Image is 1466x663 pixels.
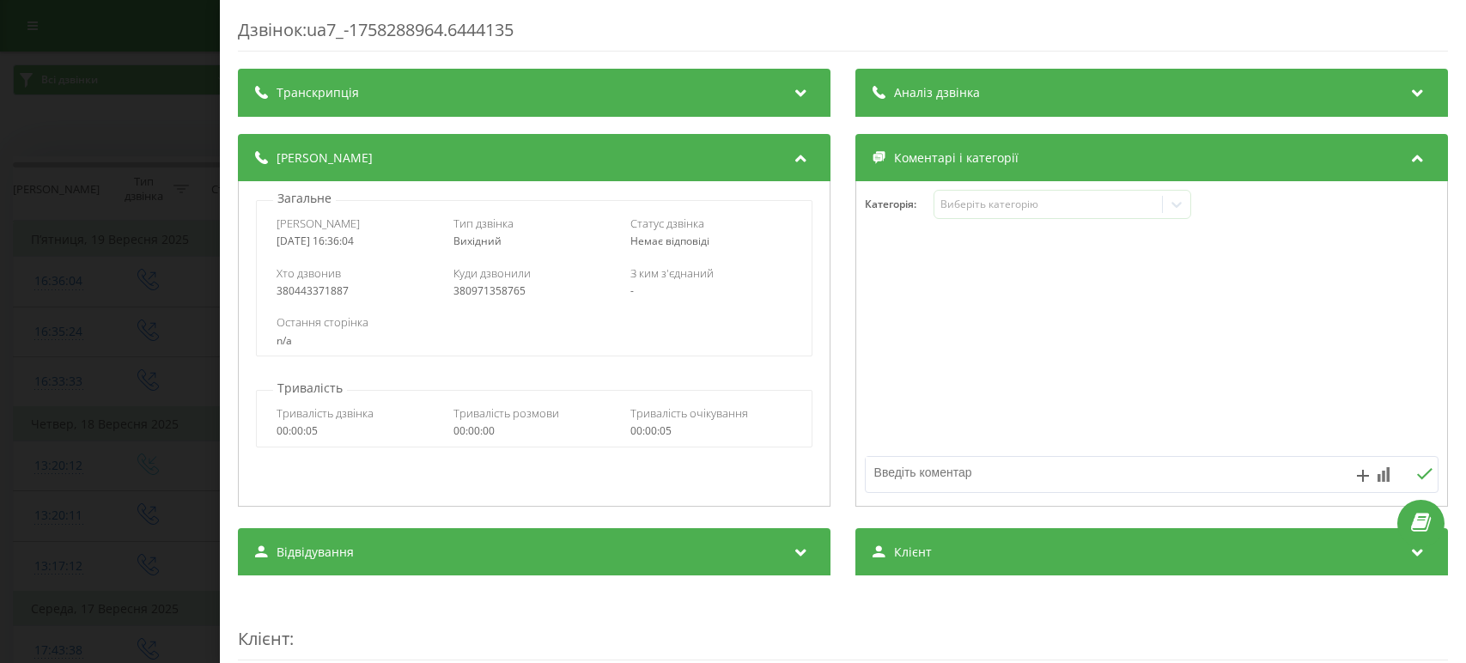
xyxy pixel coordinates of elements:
h4: Категорія : [865,198,934,210]
span: [PERSON_NAME] [277,149,373,167]
span: Транскрипція [277,84,359,101]
div: 00:00:05 [277,425,438,437]
div: [DATE] 16:36:04 [277,235,438,247]
span: Тип дзвінка [453,216,514,231]
span: Клієнт [894,544,932,561]
div: 380443371887 [277,285,438,297]
span: Аналіз дзвінка [894,84,980,101]
div: - [630,285,792,297]
span: Остання сторінка [277,314,368,330]
span: Тривалість очікування [630,405,748,421]
span: Статус дзвінка [630,216,704,231]
div: n/a [277,335,792,347]
span: Відвідування [277,544,354,561]
p: Загальне [273,190,336,207]
div: : [238,593,1448,660]
p: Тривалість [273,380,347,397]
div: Дзвінок : ua7_-1758288964.6444135 [238,18,1448,52]
span: Немає відповіді [630,234,709,248]
div: 380971358765 [453,285,615,297]
span: Тривалість дзвінка [277,405,374,421]
div: 00:00:00 [453,425,615,437]
span: З ким з'єднаний [630,265,714,281]
span: Куди дзвонили [453,265,531,281]
span: [PERSON_NAME] [277,216,360,231]
span: Хто дзвонив [277,265,341,281]
div: 00:00:05 [630,425,792,437]
div: Виберіть категорію [940,198,1155,211]
span: Вихідний [453,234,502,248]
span: Тривалість розмови [453,405,559,421]
span: Клієнт [238,627,289,650]
span: Коментарі і категорії [894,149,1019,167]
